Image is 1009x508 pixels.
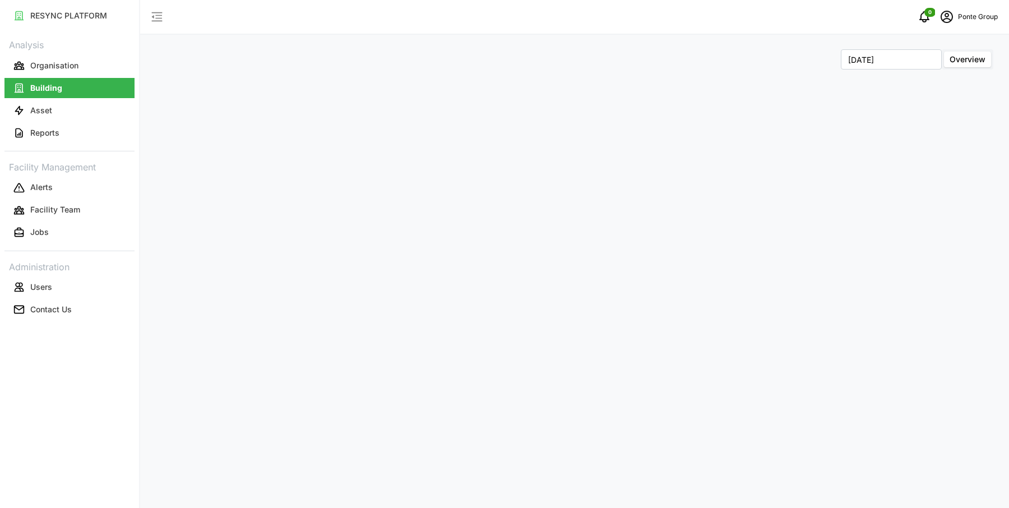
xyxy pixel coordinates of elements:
p: Organisation [30,60,78,71]
p: Asset [30,105,52,116]
a: Facility Team [4,199,135,221]
p: Reports [30,127,59,138]
p: Facility Team [30,204,80,215]
p: RESYNC PLATFORM [30,10,107,21]
a: Reports [4,122,135,144]
input: Select Month [841,49,942,70]
p: Administration [4,258,135,274]
button: Asset [4,100,135,121]
a: RESYNC PLATFORM [4,4,135,27]
p: Jobs [30,227,49,238]
button: Users [4,277,135,297]
button: Contact Us [4,299,135,320]
span: Overview [950,54,985,64]
a: Alerts [4,177,135,199]
a: Organisation [4,54,135,77]
p: Analysis [4,36,135,52]
a: Building [4,77,135,99]
button: Jobs [4,223,135,243]
button: Reports [4,123,135,143]
a: Jobs [4,221,135,244]
button: Facility Team [4,200,135,220]
p: Ponte Group [958,12,998,22]
p: Contact Us [30,304,72,315]
button: schedule [936,6,958,28]
p: Alerts [30,182,53,193]
p: Users [30,281,52,293]
a: Users [4,276,135,298]
span: 0 [928,8,932,16]
a: Asset [4,99,135,122]
p: Facility Management [4,158,135,174]
button: RESYNC PLATFORM [4,6,135,26]
button: Organisation [4,56,135,76]
button: notifications [913,6,936,28]
a: Contact Us [4,298,135,321]
button: Alerts [4,178,135,198]
button: Building [4,78,135,98]
p: Building [30,82,62,94]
